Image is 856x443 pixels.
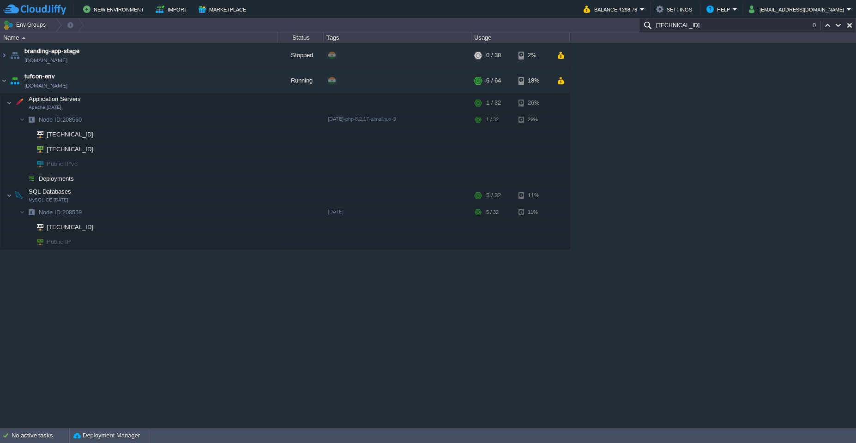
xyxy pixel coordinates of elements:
a: [TECHNICAL_ID] [46,224,95,230]
span: Node ID: [39,116,62,123]
img: AMDAwAAAACH5BAEAAAAALAAAAAABAAEAAAICRAEAOw== [8,43,21,68]
button: New Environment [83,4,147,15]
img: AMDAwAAAACH5BAEAAAAALAAAAAABAAEAAAICRAEAOw== [25,157,30,171]
div: 5 / 32 [486,205,499,219]
img: AMDAwAAAACH5BAEAAAAALAAAAAABAAEAAAICRAEAOw== [19,112,25,127]
img: AMDAwAAAACH5BAEAAAAALAAAAAABAAEAAAICRAEAOw== [0,68,8,93]
img: AMDAwAAAACH5BAEAAAAALAAAAAABAAEAAAICRAEAOw== [30,157,43,171]
button: Env Groups [3,18,49,31]
a: tufcon-env [24,72,55,81]
img: AMDAwAAAACH5BAEAAAAALAAAAAABAAEAAAICRAEAOw== [25,235,30,249]
div: 11% [518,205,549,219]
span: Apache [DATE] [29,105,61,110]
a: Application ServersApache [DATE] [28,95,82,102]
img: AMDAwAAAACH5BAEAAAAALAAAAAABAAEAAAICRAEAOw== [19,205,25,219]
a: [DOMAIN_NAME] [24,81,67,90]
img: AMDAwAAAACH5BAEAAAAALAAAAAABAAEAAAICRAEAOw== [30,142,43,156]
img: AMDAwAAAACH5BAEAAAAALAAAAAABAAEAAAICRAEAOw== [12,186,25,205]
img: AMDAwAAAACH5BAEAAAAALAAAAAABAAEAAAICRAEAOw== [30,235,43,249]
div: 1 / 32 [486,94,501,112]
div: 0 / 38 [486,43,501,68]
div: 2% [518,43,549,68]
div: Stopped [277,43,324,68]
span: [TECHNICAL_ID] [46,220,95,234]
div: 6 / 64 [486,68,501,93]
a: branding-app-stage [24,47,79,56]
img: AMDAwAAAACH5BAEAAAAALAAAAAABAAEAAAICRAEAOw== [25,205,38,219]
button: Settings [656,4,695,15]
div: 26% [518,112,549,127]
span: 208560 [38,116,83,124]
div: Usage [472,32,569,43]
button: Help [706,4,733,15]
img: AMDAwAAAACH5BAEAAAAALAAAAAABAAEAAAICRAEAOw== [25,220,30,234]
span: Node ID: [39,209,62,216]
div: No active tasks [12,428,69,443]
img: AMDAwAAAACH5BAEAAAAALAAAAAABAAEAAAICRAEAOw== [30,127,43,142]
img: AMDAwAAAACH5BAEAAAAALAAAAAABAAEAAAICRAEAOw== [25,171,38,186]
span: SQL Databases [28,188,72,195]
button: [EMAIL_ADDRESS][DOMAIN_NAME] [749,4,847,15]
span: [DATE] [328,209,344,214]
a: Deployments [38,175,75,183]
img: AMDAwAAAACH5BAEAAAAALAAAAAABAAEAAAICRAEAOw== [25,127,30,142]
div: Status [278,32,323,43]
div: 1 / 32 [486,112,499,127]
a: Public IP [46,238,72,245]
div: 0 [813,21,820,30]
img: AMDAwAAAACH5BAEAAAAALAAAAAABAAEAAAICRAEAOw== [22,37,26,39]
span: [TECHNICAL_ID] [46,142,95,156]
span: MySQL CE [DATE] [29,197,68,203]
button: Deployment Manager [73,431,140,440]
span: 208559 [38,208,83,216]
span: Public IP [46,235,72,249]
a: [TECHNICAL_ID] [46,131,95,138]
img: CloudJiffy [3,4,66,15]
img: AMDAwAAAACH5BAEAAAAALAAAAAABAAEAAAICRAEAOw== [0,43,8,68]
a: [TECHNICAL_ID] [46,146,95,153]
a: SQL DatabasesMySQL CE [DATE] [28,188,72,195]
div: Running [277,68,324,93]
img: AMDAwAAAACH5BAEAAAAALAAAAAABAAEAAAICRAEAOw== [8,68,21,93]
img: AMDAwAAAACH5BAEAAAAALAAAAAABAAEAAAICRAEAOw== [6,94,12,112]
div: 26% [518,94,549,112]
button: Marketplace [199,4,249,15]
div: Tags [324,32,471,43]
img: AMDAwAAAACH5BAEAAAAALAAAAAABAAEAAAICRAEAOw== [25,142,30,156]
div: 18% [518,68,549,93]
div: 11% [518,186,549,205]
a: Public IPv6 [46,160,79,167]
button: Balance ₹298.76 [584,4,640,15]
span: Application Servers [28,95,82,103]
iframe: chat widget [817,406,847,434]
div: 5 / 32 [486,186,501,205]
img: AMDAwAAAACH5BAEAAAAALAAAAAABAAEAAAICRAEAOw== [6,186,12,205]
a: [DOMAIN_NAME] [24,56,67,65]
span: [TECHNICAL_ID] [46,127,95,142]
img: AMDAwAAAACH5BAEAAAAALAAAAAABAAEAAAICRAEAOw== [19,171,25,186]
a: Node ID:208560 [38,116,83,124]
img: AMDAwAAAACH5BAEAAAAALAAAAAABAAEAAAICRAEAOw== [12,94,25,112]
img: AMDAwAAAACH5BAEAAAAALAAAAAABAAEAAAICRAEAOw== [25,112,38,127]
img: AMDAwAAAACH5BAEAAAAALAAAAAABAAEAAAICRAEAOw== [30,220,43,234]
span: [DATE]-php-8.2.17-almalinux-9 [328,116,396,122]
div: Name [1,32,277,43]
span: Public IPv6 [46,157,79,171]
a: Node ID:208559 [38,208,83,216]
button: Import [156,4,190,15]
